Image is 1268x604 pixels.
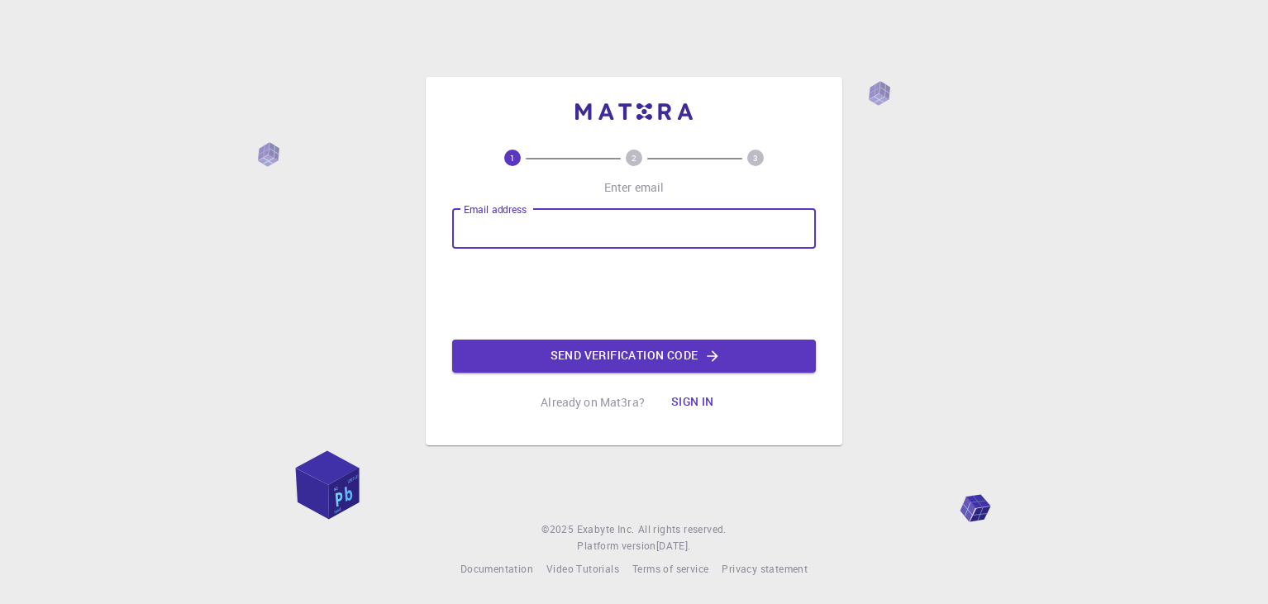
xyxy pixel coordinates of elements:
text: 2 [632,152,636,164]
text: 1 [510,152,515,164]
a: [DATE]. [656,538,691,554]
button: Send verification code [452,340,816,373]
a: Exabyte Inc. [577,521,635,538]
span: Documentation [460,562,533,575]
span: [DATE] . [656,539,691,552]
span: Exabyte Inc. [577,522,635,535]
iframe: reCAPTCHA [508,262,760,326]
a: Terms of service [632,561,708,578]
button: Sign in [658,386,727,419]
span: Platform version [577,538,655,554]
span: Video Tutorials [546,562,619,575]
p: Already on Mat3ra? [541,394,645,411]
a: Documentation [460,561,533,578]
span: © 2025 [541,521,576,538]
text: 3 [753,152,758,164]
span: Terms of service [632,562,708,575]
a: Privacy statement [722,561,808,578]
p: Enter email [604,179,665,196]
span: Privacy statement [722,562,808,575]
label: Email address [464,202,527,216]
span: All rights reserved. [638,521,727,538]
a: Video Tutorials [546,561,619,578]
